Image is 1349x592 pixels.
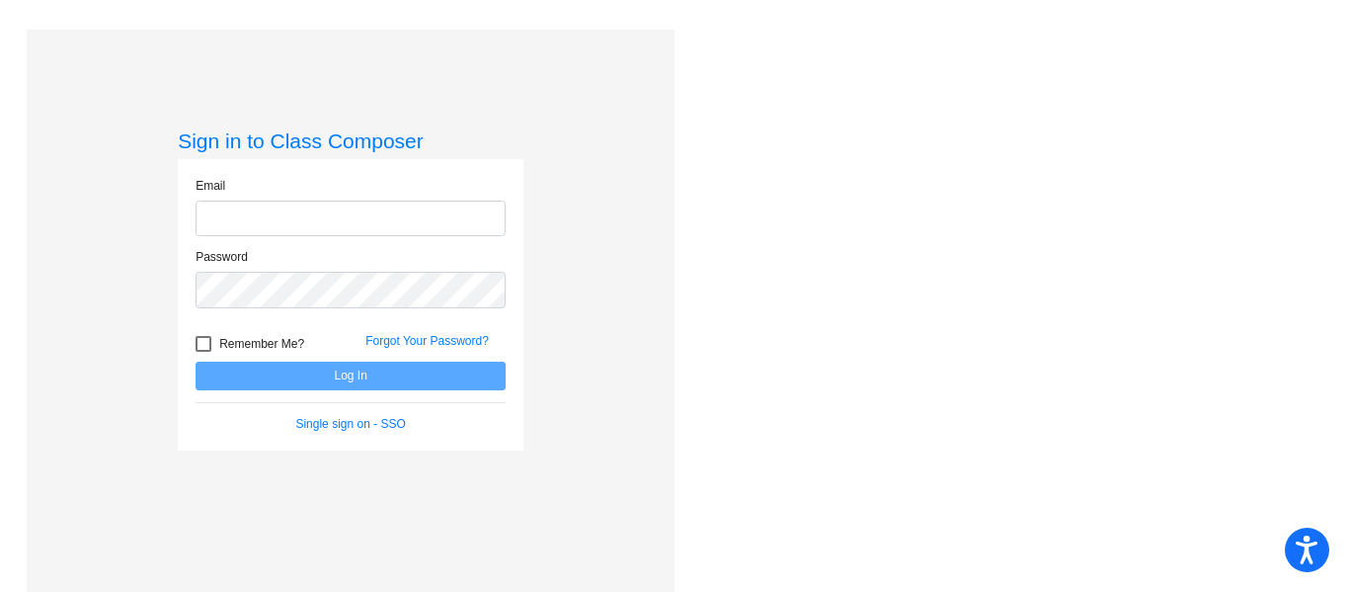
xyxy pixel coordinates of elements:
button: Log In [196,362,506,390]
a: Single sign on - SSO [295,417,405,431]
a: Forgot Your Password? [365,334,489,348]
label: Password [196,248,248,266]
h3: Sign in to Class Composer [178,128,523,153]
span: Remember Me? [219,332,304,356]
label: Email [196,177,225,195]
